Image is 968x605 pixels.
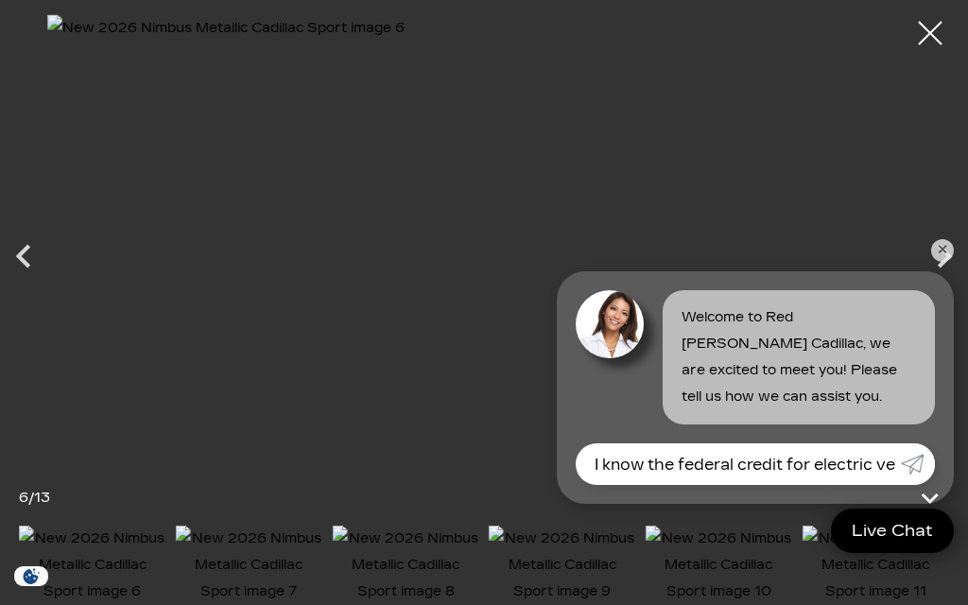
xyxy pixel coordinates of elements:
div: Next [921,223,968,289]
img: Opt-Out Icon [9,566,53,586]
img: New 2026 Nimbus Metallic Cadillac Sport image 8 [332,526,479,605]
div: / [19,485,50,511]
section: Click to Open Cookie Consent Modal [9,566,53,586]
img: New 2026 Nimbus Metallic Cadillac Sport image 6 [47,14,921,473]
img: Agent profile photo [576,290,644,358]
a: Live Chat [831,509,954,553]
span: 6 [19,490,28,506]
img: New 2026 Nimbus Metallic Cadillac Sport image 7 [176,526,323,605]
img: New 2026 Nimbus Metallic Cadillac Sport image 11 [802,526,949,605]
span: 13 [34,490,50,506]
img: New 2026 Nimbus Metallic Cadillac Sport image 6 [19,526,166,605]
a: Submit [901,443,935,485]
span: Live Chat [842,520,942,542]
img: New 2026 Nimbus Metallic Cadillac Sport image 9 [489,526,636,605]
input: Enter your message [576,443,901,485]
img: New 2026 Nimbus Metallic Cadillac Sport image 10 [646,526,793,605]
div: Welcome to Red [PERSON_NAME] Cadillac, we are excited to meet you! Please tell us how we can assi... [663,290,935,424]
